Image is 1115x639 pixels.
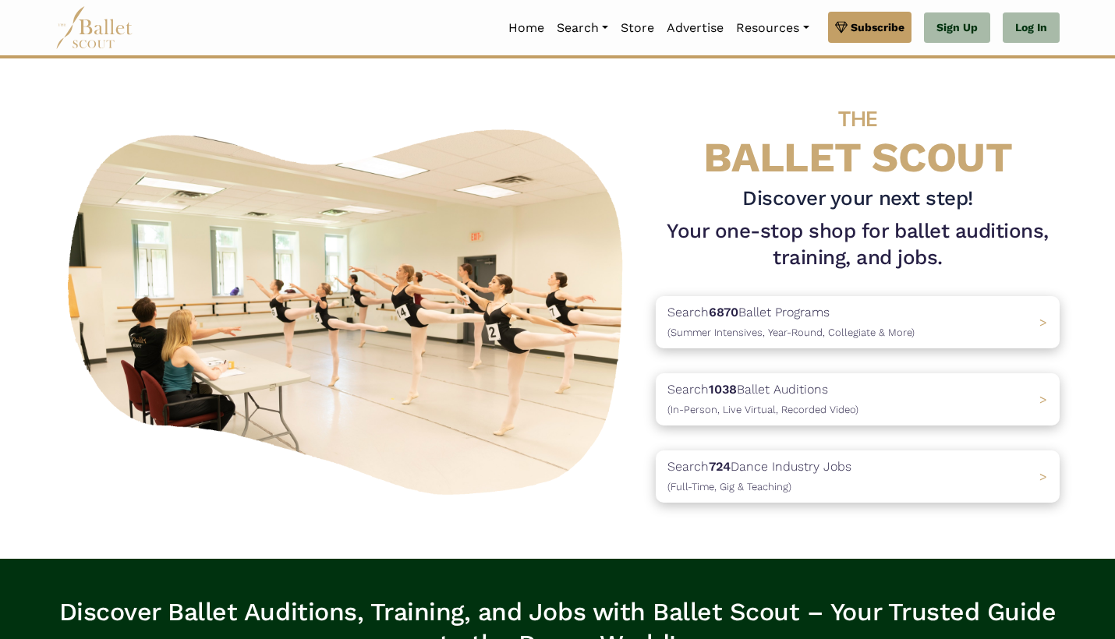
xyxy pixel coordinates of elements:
p: Search Dance Industry Jobs [667,457,851,496]
span: THE [838,106,877,132]
span: (In-Person, Live Virtual, Recorded Video) [667,404,858,415]
span: > [1039,469,1047,484]
b: 6870 [709,305,738,319]
img: A group of ballerinas talking to each other in a ballet studio [55,112,643,504]
a: Search [550,12,614,44]
a: Store [614,12,660,44]
a: Search724Dance Industry Jobs(Full-Time, Gig & Teaching) > [656,450,1060,503]
h1: Your one-stop shop for ballet auditions, training, and jobs. [656,218,1060,271]
b: 724 [709,459,731,474]
a: Sign Up [924,12,990,44]
a: Search6870Ballet Programs(Summer Intensives, Year-Round, Collegiate & More)> [656,296,1060,348]
span: > [1039,315,1047,330]
h4: BALLET SCOUT [656,90,1060,179]
a: Resources [730,12,815,44]
b: 1038 [709,382,737,397]
span: (Full-Time, Gig & Teaching) [667,481,791,492]
a: Home [502,12,550,44]
span: (Summer Intensives, Year-Round, Collegiate & More) [667,327,915,338]
img: gem.svg [835,19,848,36]
span: > [1039,392,1047,407]
a: Subscribe [828,12,911,43]
h3: Discover your next step! [656,185,1060,212]
span: Subscribe [851,19,904,36]
a: Log In [1003,12,1060,44]
a: Search1038Ballet Auditions(In-Person, Live Virtual, Recorded Video) > [656,373,1060,425]
a: Advertise [660,12,730,44]
p: Search Ballet Auditions [667,380,858,419]
p: Search Ballet Programs [667,302,915,342]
